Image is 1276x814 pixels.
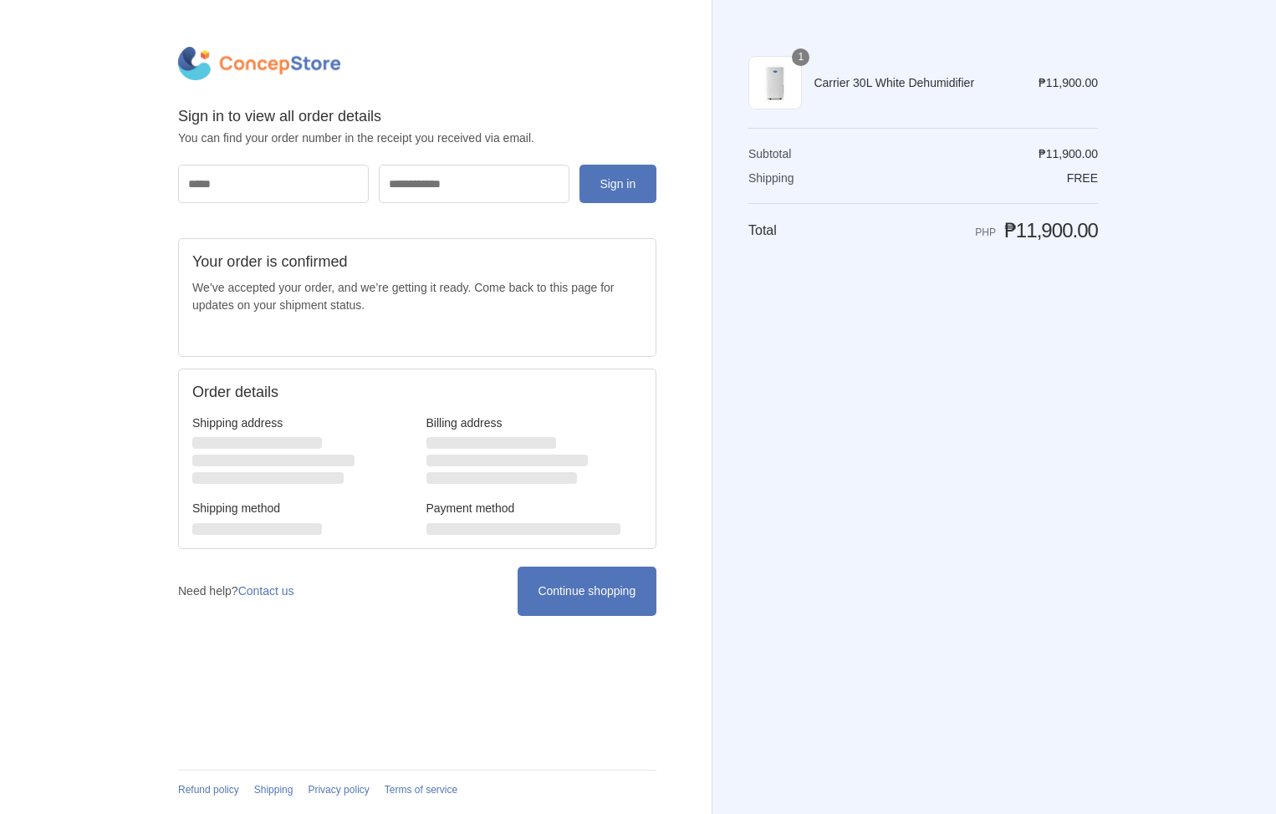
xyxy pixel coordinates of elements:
h2: Your order is confirmed [192,252,642,272]
span: 1 [792,48,809,66]
h3: Shipping address [192,415,409,430]
span: ₱11,900.00 [1039,147,1098,160]
th: Subtotal [748,146,835,161]
p: Need help? [178,583,294,600]
span: PHP [975,226,996,238]
h2: Sign in to view all order details [178,107,656,126]
h3: Payment method [426,501,643,516]
p: We’ve accepted your order, and we’re getting it ready. Come back to this page for updates on your... [192,279,642,314]
a: Shipping [254,784,293,796]
a: Refund policy [178,784,239,796]
h2: Order details [192,383,417,402]
h3: Shipping method [192,501,409,516]
span: Carrier 30L White Dehumidifier [814,75,1014,90]
span: Continue shopping [538,584,635,598]
img: ConcepStore [178,47,340,80]
span: ₱11,900.00 [1039,76,1098,89]
p: You can find your order number in the receipt you received via email. [178,130,656,147]
span: Total [748,223,777,237]
a: Continue shopping [518,567,656,616]
a: Terms of service [385,784,457,796]
span: Free [1067,171,1098,185]
span: ₱11,900.00 [1004,219,1098,242]
span: Shipping [748,171,794,185]
img: carrier-dehumidifier-30-liter-full-view-concepstore [748,56,802,109]
a: Contact us [238,584,294,598]
a: Privacy policy [308,784,369,796]
button: Sign in [579,165,656,203]
h3: Billing address [426,415,643,430]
